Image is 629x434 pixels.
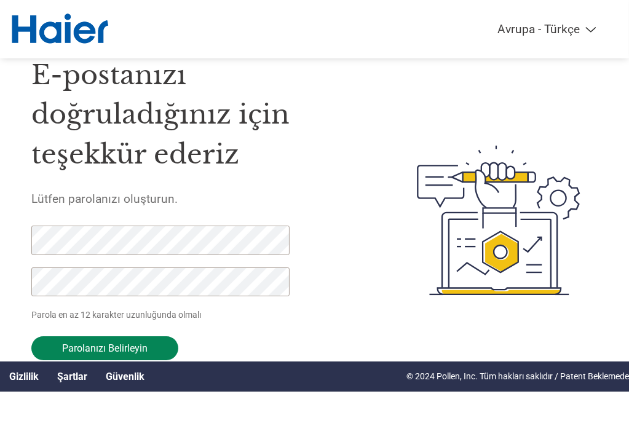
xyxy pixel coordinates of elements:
[9,371,39,382] a: Gizlilik
[57,371,87,382] a: Şartlar​
[31,309,290,322] p: Parola en az 12 karakter uzunluğunda olmalı
[106,371,144,382] a: Güvenlik
[406,370,629,383] p: © 2024 Pollen, Inc. Tüm hakları saklıdır / Patent Beklemede
[31,55,371,175] h1: E-postanızı doğruladığınız için teşekkür ederiz
[9,12,111,46] img: Haier
[400,37,598,403] img: create-password
[31,336,178,360] input: Parolanızı Belirleyin
[31,192,371,206] h5: Lütfen parolanızı oluşturun.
